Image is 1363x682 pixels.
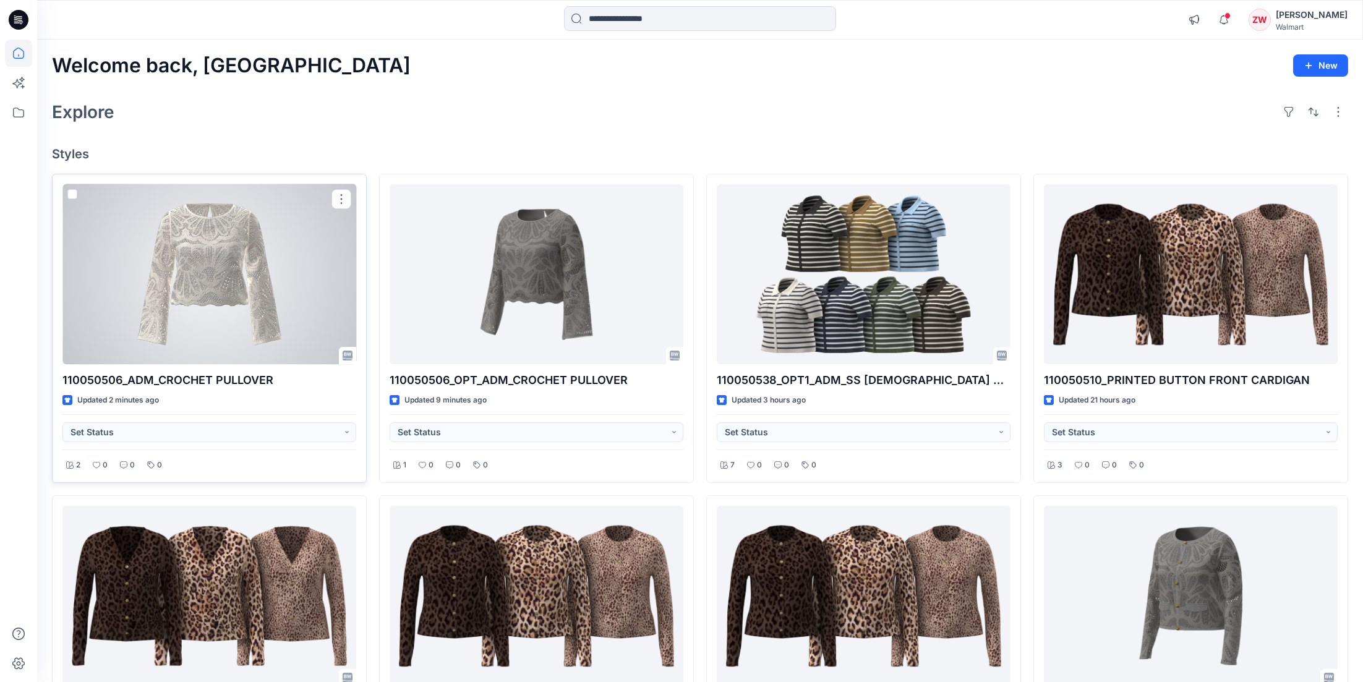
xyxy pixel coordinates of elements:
p: 7 [730,459,735,472]
p: 2 [76,459,80,472]
h2: Explore [52,102,114,122]
a: 110050538_OPT1_ADM_SS LADY CARDI [717,184,1011,365]
p: 0 [1112,459,1117,472]
p: 0 [157,459,162,472]
a: 110050510_PRINTED BUTTON FRONT CARDIGAN [1044,184,1338,365]
p: 0 [130,459,135,472]
p: Updated 3 hours ago [732,394,806,407]
p: 0 [757,459,762,472]
button: New [1293,54,1348,77]
p: 0 [784,459,789,472]
p: Updated 21 hours ago [1059,394,1135,407]
p: 0 [811,459,816,472]
h4: Styles [52,147,1348,161]
p: Updated 9 minutes ago [404,394,487,407]
div: ZW [1249,9,1271,31]
p: 0 [456,459,461,472]
a: 110050506_OPT_ADM_CROCHET PULLOVER [390,184,683,365]
p: Updated 2 minutes ago [77,394,159,407]
a: 110050506_ADM_CROCHET PULLOVER [62,184,356,365]
p: 110050538_OPT1_ADM_SS [DEMOGRAPHIC_DATA] CARDI [717,372,1011,389]
p: 110050506_OPT_ADM_CROCHET PULLOVER [390,372,683,389]
p: 0 [1085,459,1090,472]
p: 110050510_PRINTED BUTTON FRONT CARDIGAN [1044,372,1338,389]
div: Walmart [1276,22,1348,32]
p: 1 [403,459,406,472]
p: 0 [1139,459,1144,472]
div: [PERSON_NAME] [1276,7,1348,22]
p: 110050506_ADM_CROCHET PULLOVER [62,372,356,389]
p: 3 [1057,459,1062,472]
p: 0 [429,459,434,472]
h2: Welcome back, [GEOGRAPHIC_DATA] [52,54,411,77]
p: 0 [483,459,488,472]
p: 0 [103,459,108,472]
